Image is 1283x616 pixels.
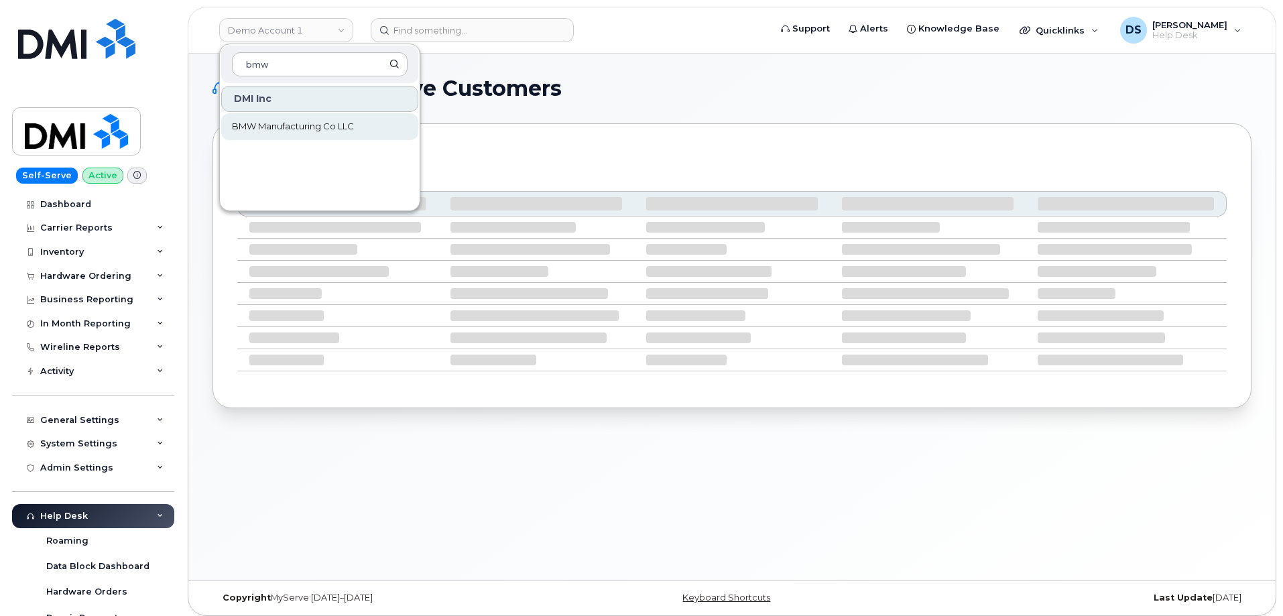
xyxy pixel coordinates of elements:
div: DMI Inc [221,86,418,112]
div: MyServe [DATE]–[DATE] [212,593,559,603]
input: Search [232,52,408,76]
strong: Copyright [223,593,271,603]
strong: Last Update [1154,593,1213,603]
a: Keyboard Shortcuts [682,593,770,603]
a: BMW Manufacturing Co LLC [221,113,418,140]
span: BMW Manufacturing Co LLC [232,120,354,133]
div: [DATE] [905,593,1251,603]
